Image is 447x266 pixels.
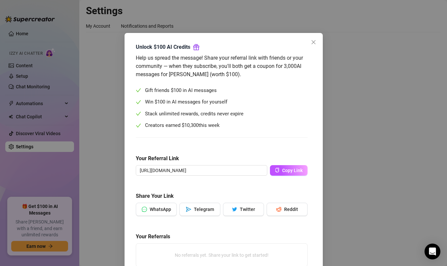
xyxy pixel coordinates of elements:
button: sendTelegram [179,203,220,216]
span: Win $100 in AI messages for yourself [145,98,227,106]
div: No referrals yet. Share your link to get started! [139,246,305,264]
span: gift [193,44,200,50]
span: check [136,88,141,93]
h5: Your Referrals [136,233,308,241]
span: Telegram [194,207,214,212]
h5: Your Referral Link [136,155,308,163]
div: Help us spread the message! Share your referral link with friends or your community — when they s... [136,54,308,78]
h5: Share Your Link [136,192,308,200]
strong: Unlock $100 AI Credits [136,44,190,50]
span: Stack unlimited rewards, credits never expire [145,110,243,118]
span: reddit [276,207,281,212]
div: Open Intercom Messenger [425,244,440,259]
button: redditReddit [267,203,308,216]
span: check [136,100,141,105]
span: Reddit [284,207,298,212]
span: message [141,207,147,212]
button: messageWhatsApp [136,203,177,216]
button: twitterTwitter [223,203,264,216]
span: Copy Link [282,168,303,173]
button: Close [308,37,319,47]
span: Creators earned $ this week [145,122,220,130]
span: Gift friends $100 in AI messages [145,87,217,95]
span: copy [275,168,279,172]
span: check [136,111,141,116]
button: Copy Link [270,165,308,176]
span: WhatsApp [149,207,171,212]
span: close [311,40,316,45]
span: twitter [232,207,237,212]
span: Twitter [240,207,255,212]
span: Close [308,40,319,45]
span: check [136,123,141,128]
span: send [186,207,191,212]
